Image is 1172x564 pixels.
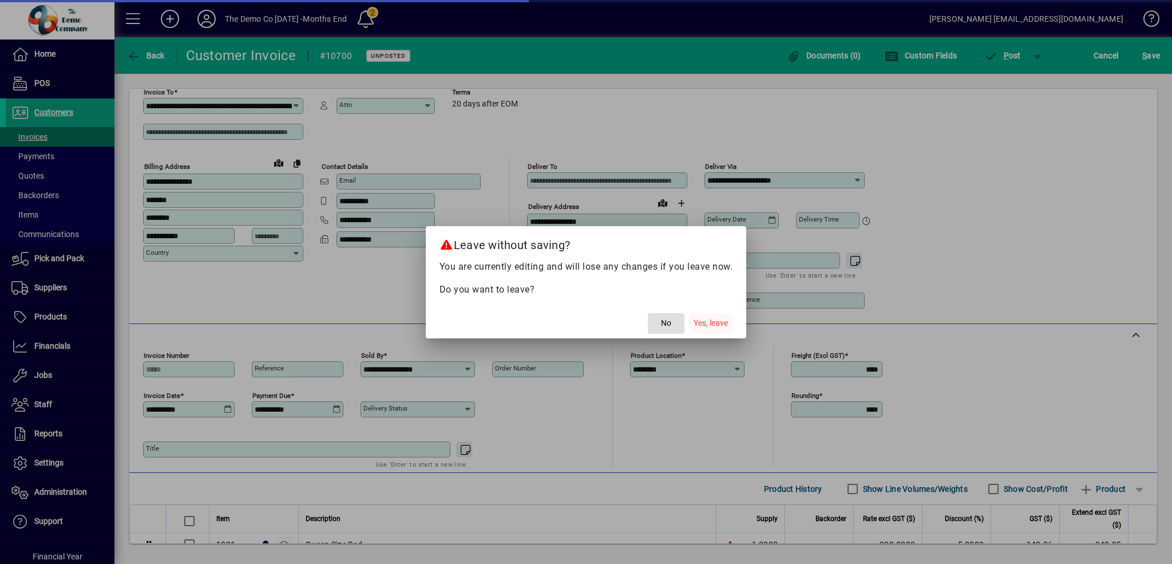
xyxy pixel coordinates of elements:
[426,226,747,259] h2: Leave without saving?
[694,317,728,329] span: Yes, leave
[689,313,732,334] button: Yes, leave
[661,317,671,329] span: No
[439,260,733,274] p: You are currently editing and will lose any changes if you leave now.
[648,313,684,334] button: No
[439,283,733,297] p: Do you want to leave?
